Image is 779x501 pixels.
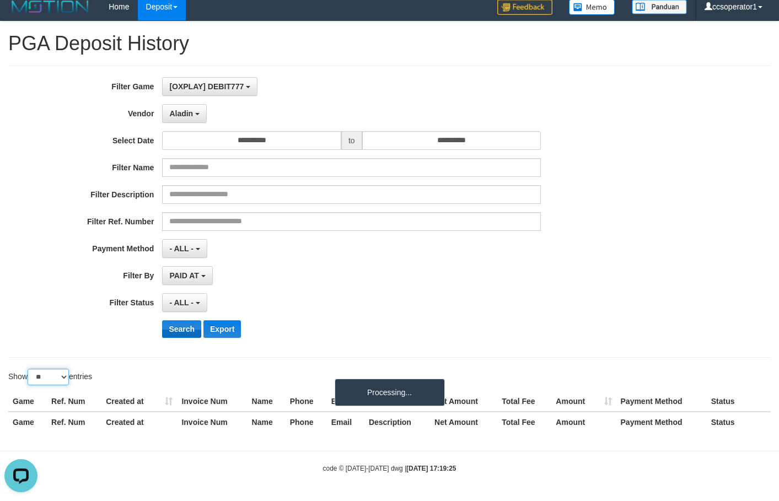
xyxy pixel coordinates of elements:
[707,391,771,412] th: Status
[169,109,193,118] span: Aladin
[8,369,92,385] label: Show entries
[169,82,244,91] span: [OXPLAY] DEBIT777
[169,271,198,280] span: PAID AT
[430,391,497,412] th: Net Amount
[327,391,364,412] th: Email
[616,412,707,432] th: Payment Method
[430,412,497,432] th: Net Amount
[162,77,257,96] button: [OXPLAY] DEBIT777
[341,131,362,150] span: to
[8,412,47,432] th: Game
[406,465,456,472] strong: [DATE] 17:19:25
[169,244,194,253] span: - ALL -
[707,412,771,432] th: Status
[162,104,207,123] button: Aladin
[177,391,247,412] th: Invoice Num
[248,391,286,412] th: Name
[177,412,247,432] th: Invoice Num
[551,391,616,412] th: Amount
[497,391,551,412] th: Total Fee
[327,412,364,432] th: Email
[203,320,241,338] button: Export
[248,412,286,432] th: Name
[169,298,194,307] span: - ALL -
[162,320,201,338] button: Search
[323,465,456,472] small: code © [DATE]-[DATE] dwg |
[551,412,616,432] th: Amount
[8,391,47,412] th: Game
[497,412,551,432] th: Total Fee
[47,412,101,432] th: Ref. Num
[101,391,177,412] th: Created at
[616,391,707,412] th: Payment Method
[286,391,327,412] th: Phone
[162,239,207,258] button: - ALL -
[101,412,177,432] th: Created at
[8,33,771,55] h1: PGA Deposit History
[286,412,327,432] th: Phone
[47,391,101,412] th: Ref. Num
[4,4,37,37] button: Open LiveChat chat widget
[335,379,445,406] div: Processing...
[28,369,69,385] select: Showentries
[162,293,207,312] button: - ALL -
[162,266,212,285] button: PAID AT
[364,412,430,432] th: Description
